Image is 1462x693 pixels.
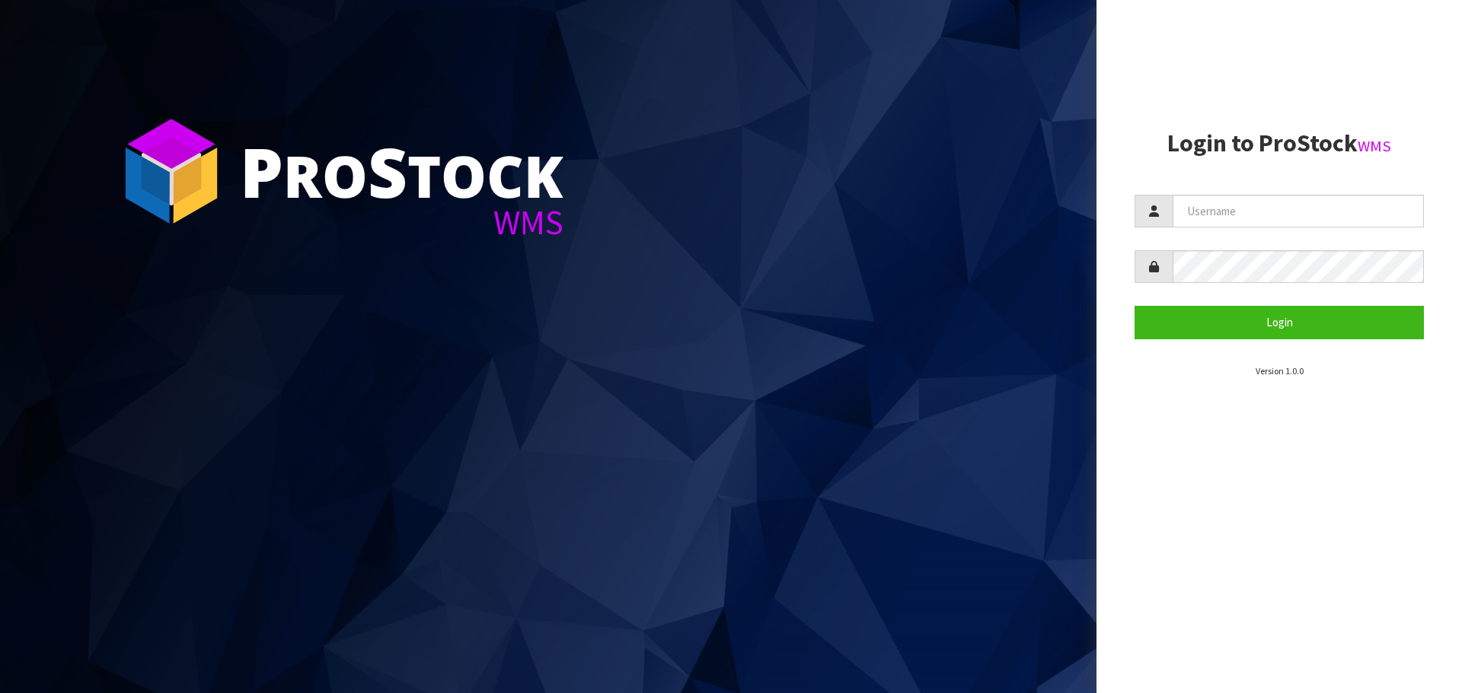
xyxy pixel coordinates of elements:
[240,205,563,240] div: WMS
[1135,130,1424,157] h2: Login to ProStock
[1173,195,1424,227] input: Username
[1135,306,1424,339] button: Login
[1358,136,1391,156] small: WMS
[114,114,228,228] img: ProStock Cube
[1256,365,1304,377] small: Version 1.0.0
[368,125,407,218] span: S
[240,125,283,218] span: P
[240,137,563,205] div: ro tock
